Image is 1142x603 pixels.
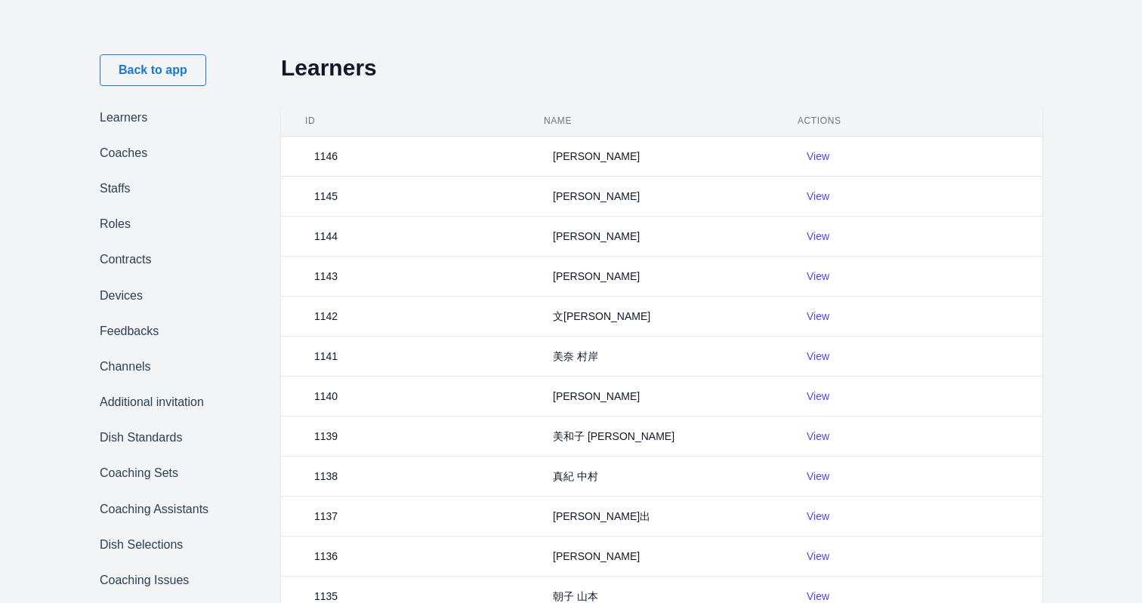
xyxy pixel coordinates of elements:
th: Name [535,106,789,137]
div: 1137 [305,509,347,524]
div: 1143 [305,269,347,284]
div: [PERSON_NAME] [544,229,649,244]
a: Channels [92,353,239,380]
a: View [807,230,829,242]
h2: Learners [281,54,1042,82]
a: Coaching Assistants [92,496,239,522]
a: View [807,590,829,602]
a: View [807,270,829,282]
th: ID [281,106,535,137]
a: Coaching Sets [92,460,239,487]
a: View [807,310,829,322]
th: Actions [789,106,1042,137]
a: Dish Standards [92,425,239,451]
a: Coaching Issues [92,567,239,593]
div: [PERSON_NAME] [544,389,649,404]
div: 美奈 村岸 [544,349,607,364]
a: Feedbacks [92,318,239,344]
a: Devices [92,282,239,309]
div: [PERSON_NAME] [544,269,649,284]
div: 文[PERSON_NAME] [544,309,659,324]
a: Roles [92,211,239,238]
a: View [807,470,829,482]
div: 1146 [305,149,347,164]
a: View [807,550,829,562]
div: 美和子 [PERSON_NAME] [544,429,684,444]
a: Back to app [100,54,206,86]
a: View [807,350,829,362]
div: 1145 [305,189,347,204]
a: Additional invitation [92,389,239,416]
a: Coaches [92,140,239,166]
a: Dish Selections [92,531,239,558]
a: View [807,150,829,162]
div: 1140 [305,389,347,404]
div: [PERSON_NAME]出 [544,509,659,524]
div: 1141 [305,349,347,364]
div: 1142 [305,309,347,324]
div: [PERSON_NAME] [544,149,649,164]
a: View [807,430,829,442]
a: View [807,190,829,202]
a: View [807,390,829,402]
div: [PERSON_NAME] [544,549,649,564]
div: 1139 [305,429,347,444]
div: 1136 [305,549,347,564]
a: Learners [92,104,239,131]
div: [PERSON_NAME] [544,189,649,204]
a: Staffs [92,175,239,202]
div: 真紀 中村 [544,469,607,484]
div: 1138 [305,469,347,484]
a: Contracts [92,247,239,273]
a: View [807,510,829,522]
div: 1144 [305,229,347,244]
